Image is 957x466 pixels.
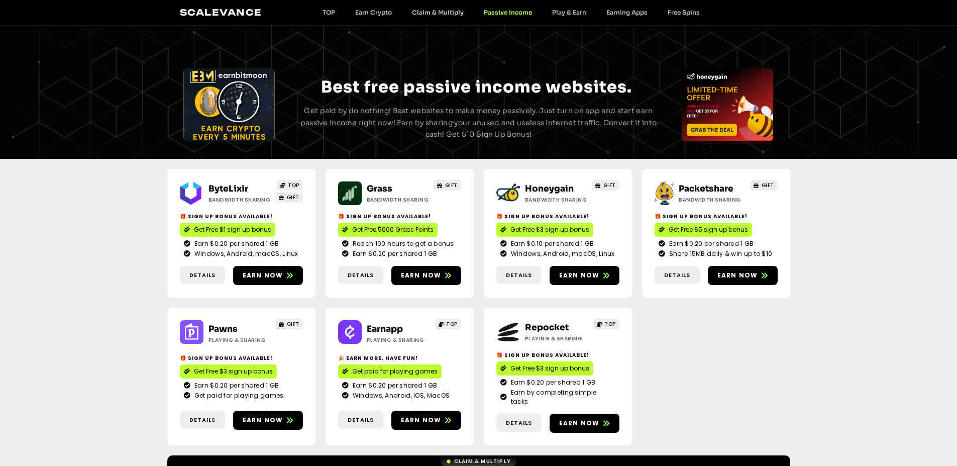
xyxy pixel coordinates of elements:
a: Earn now [233,266,303,285]
span: GIFT [287,194,299,201]
h2: 🎁 Sign up bonus available! [180,354,303,362]
a: TOP [435,319,461,329]
a: Play & Earn [542,9,596,16]
a: Get Free $5 sign up bonus [655,223,752,237]
h2: Playing & Sharing [208,336,271,344]
span: Get paid for playing games [352,367,438,376]
span: Earn now [717,271,758,280]
a: GIFT [434,180,461,191]
h2: Playing & Sharing [525,335,588,342]
a: Earn Crypto [345,9,402,16]
span: Earn $0.20 per shared 1 GB [192,239,279,248]
h2: 🎉 Earn More, Have Fun! [338,354,461,362]
span: Claim & Multiply [454,457,511,465]
p: Get paid by do nothing! Best websites to make money passively. Just turn on app and start earn pa... [292,105,666,141]
h2: Bandwidth Sharing [679,196,741,204]
h2: Bandwidth Sharing [208,196,271,204]
span: Details [189,271,216,279]
a: Earn now [550,414,619,433]
span: TOP [604,320,616,328]
span: Earn $0.10 per shared 1 GB [508,239,594,248]
a: Claim & Multiply [441,456,516,466]
a: Claim & Multiply [402,9,474,16]
a: Details [338,411,383,429]
a: Earn now [550,266,619,285]
a: Repocket [525,322,569,333]
a: Get Free $1 sign up bonus [180,223,275,237]
a: Details [496,266,542,285]
a: Honeygain [525,183,574,194]
span: Get Free $3 sign up bonus [510,225,589,234]
a: TOP [593,319,619,329]
a: Get Free $3 sign up bonus [496,361,593,376]
a: Details [338,266,383,285]
a: Details [180,411,225,429]
span: Reach 100 hours to get a bonus [350,239,454,248]
span: Details [189,416,216,424]
span: Best free passive income websites. [321,77,632,97]
a: ByteLixir [208,183,248,194]
a: Get Free $3 sign up bonus [496,223,593,237]
span: Windows, Android, macOS, Linux [192,249,298,258]
span: GIFT [603,181,616,189]
a: Earn now [708,266,778,285]
a: Earnapp [367,324,403,334]
a: Earning Apps [596,9,658,16]
h2: 🎁 Sign up bonus available! [496,213,619,220]
span: Earn $0.20 per shared 1 GB [350,381,438,390]
h2: 🎁 Sign Up Bonus Available! [496,351,619,359]
span: Earn now [243,416,283,425]
h2: 🎁 Sign up bonus available! [180,213,303,220]
a: Details [180,266,225,285]
span: TOP [446,320,458,328]
a: Details [496,414,542,432]
a: TOP [312,9,345,16]
h2: Playing & Sharing [367,336,430,344]
span: GIFT [445,181,458,189]
a: Grass [367,183,392,194]
span: Details [664,271,690,279]
a: GIFT [275,192,303,203]
h2: Bandwidth Sharing [525,196,588,204]
a: Passive Income [474,9,542,16]
a: TOP [277,180,303,191]
a: GIFT [275,319,303,329]
a: GIFT [592,180,619,191]
span: Details [348,271,374,279]
h2: 🎁 Sign up bonus available! [655,213,778,220]
span: Details [506,419,532,427]
span: TOP [288,181,299,189]
span: GIFT [762,181,774,189]
span: Share 15MB daily & win up to $10 [667,249,773,258]
span: Earn now [401,416,442,425]
a: Free Spins [658,9,710,16]
span: Earn $0.20 per shared 1 GB [667,239,754,248]
span: Get paid for playing games [192,391,284,400]
a: Scalevance [180,7,262,18]
a: Get Free $3 sign up bonus [180,364,277,379]
span: GIFT [287,320,299,328]
span: Earn now [401,271,442,280]
h2: 🎁 Sign up bonus available! [338,213,461,220]
span: Get Free $3 sign up bonus [194,367,273,376]
span: Get Free $1 sign up bonus [194,225,271,234]
span: Earn now [559,271,600,280]
a: Pawns [208,324,238,334]
a: Earn now [391,266,461,285]
span: Details [506,271,532,279]
span: Earn $0.20 per shared 1 GB [192,381,279,390]
a: Packetshare [679,183,733,194]
h2: Bandwidth Sharing [367,196,430,204]
div: Slides [682,68,773,141]
span: Earn by completing simple tasks [508,388,615,406]
a: Earn now [391,411,461,430]
a: Get Free 5000 Grass Points [338,223,438,237]
span: Get Free $3 sign up bonus [510,364,589,373]
span: Earn now [559,419,600,428]
span: Get Free 5000 Grass Points [352,225,434,234]
span: Earn now [243,271,283,280]
a: Get paid for playing games [338,364,442,379]
span: Windows, Android, macOS, Linux [508,249,615,258]
a: GIFT [750,180,778,191]
span: Earn $0.20 per shared 1 GB [508,378,596,387]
